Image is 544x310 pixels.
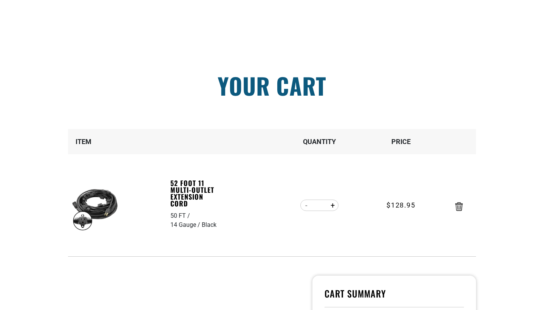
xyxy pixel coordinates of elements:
th: Item [68,129,170,154]
span: $128.95 [386,200,415,210]
div: Black [202,220,216,229]
div: 50 FT [170,211,192,220]
h1: Your cart [62,74,482,97]
th: Price [360,129,442,154]
img: black [71,184,119,232]
th: Quantity [279,129,360,154]
input: Quantity for 52 Foot 11 Multi-Outlet Extension Cord [312,199,327,212]
a: Remove 52 Foot 11 Multi-Outlet Extension Cord - 50 FT / 14 Gauge / Black [455,204,463,209]
h4: Cart Summary [325,288,464,307]
a: 52 Foot 11 Multi-Outlet Extension Cord [170,180,223,207]
div: 14 Gauge [170,220,202,229]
